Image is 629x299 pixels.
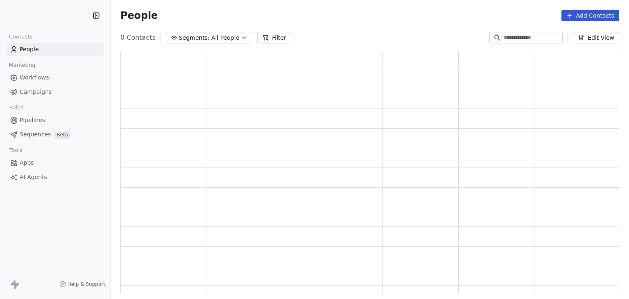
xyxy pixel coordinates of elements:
button: Edit View [573,32,619,43]
button: Add Contacts [561,10,619,21]
a: AI Agents [7,170,104,184]
span: Help & Support [68,281,105,288]
span: Sales [6,102,27,114]
a: People [7,43,104,56]
span: Contacts [5,31,36,43]
span: Pipelines [20,116,45,125]
span: AI Agents [20,173,47,181]
span: Campaigns [20,88,52,96]
a: Pipelines [7,113,104,127]
span: Tools [6,144,26,156]
span: Apps [20,159,34,167]
span: Workflows [20,73,49,82]
span: All People [211,34,239,42]
a: Apps [7,156,104,170]
a: Campaigns [7,85,104,99]
span: Segments: [179,34,210,42]
span: People [120,9,158,22]
span: Beta [54,131,70,139]
span: Marketing [5,59,39,71]
a: SequencesBeta [7,128,104,141]
span: Sequences [20,130,51,139]
span: 0 Contacts [120,33,156,43]
a: Workflows [7,71,104,84]
button: Filter [257,32,291,43]
span: People [20,45,39,54]
a: Help & Support [59,281,105,288]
